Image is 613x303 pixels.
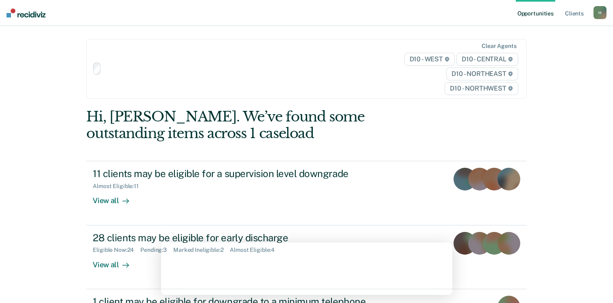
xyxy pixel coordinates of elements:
div: View all [93,190,138,206]
div: 28 clients may be eligible for early discharge [93,232,378,244]
div: Pending : 3 [140,247,173,253]
img: Recidiviz [7,9,46,17]
a: 28 clients may be eligible for early dischargeEligible Now:24Pending:3Marked Ineligible:2Almost E... [86,225,526,289]
span: D10 - CENTRAL [456,53,518,66]
div: Hi, [PERSON_NAME]. We’ve found some outstanding items across 1 caseload [86,108,438,142]
iframe: Survey by Kim from Recidiviz [161,242,452,295]
button: H [593,6,606,19]
span: D10 - NORTHWEST [445,82,518,95]
iframe: Intercom live chat [585,275,605,295]
a: 11 clients may be eligible for a supervision level downgradeAlmost Eligible:11View all [86,161,526,225]
div: Eligible Now : 24 [93,247,140,253]
div: 11 clients may be eligible for a supervision level downgrade [93,168,378,180]
div: Almost Eligible : 11 [93,183,145,190]
span: D10 - WEST [404,53,455,66]
div: View all [93,253,138,269]
span: D10 - NORTHEAST [446,67,518,80]
div: Clear agents [482,43,516,50]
